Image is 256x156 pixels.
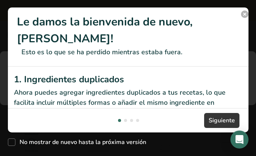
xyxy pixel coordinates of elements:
[15,138,146,146] span: No mostrar de nuevo hasta la próxima versión
[204,113,239,128] button: Siguiente
[209,116,235,125] span: Siguiente
[17,47,239,57] p: Esto es lo que se ha perdido mientras estaba fuera.
[230,131,248,149] div: Open Intercom Messenger
[17,13,239,47] h1: Le damos la bienvenida de nuevo, [PERSON_NAME]!
[14,88,242,128] p: Ahora puedes agregar ingredientes duplicados a tus recetas, lo que facilita incluir múltiples for...
[14,73,242,86] h2: 1. Ingredientes duplicados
